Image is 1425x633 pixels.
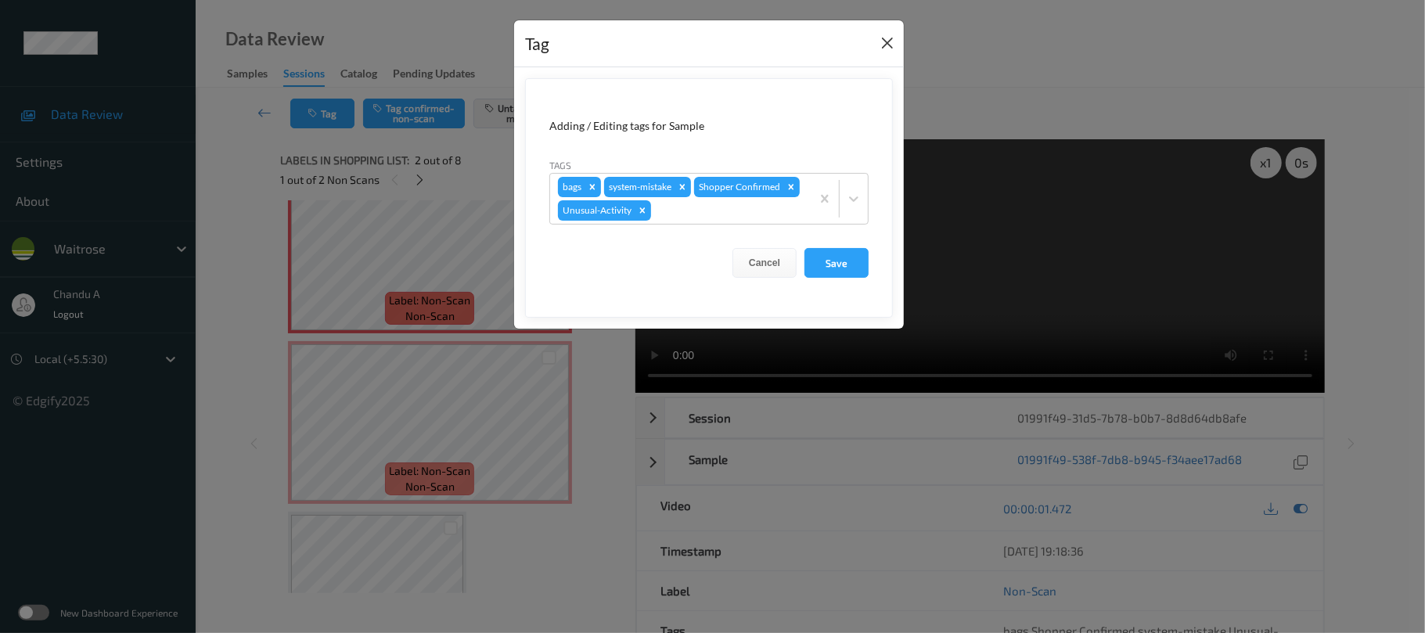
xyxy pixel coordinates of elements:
[549,158,571,172] label: Tags
[674,177,691,197] div: Remove system-mistake
[525,31,549,56] div: Tag
[804,248,869,278] button: Save
[558,200,634,221] div: Unusual-Activity
[876,32,898,54] button: Close
[604,177,674,197] div: system-mistake
[549,118,869,134] div: Adding / Editing tags for Sample
[584,177,601,197] div: Remove bags
[783,177,800,197] div: Remove Shopper Confirmed
[732,248,797,278] button: Cancel
[634,200,651,221] div: Remove Unusual-Activity
[558,177,584,197] div: bags
[694,177,783,197] div: Shopper Confirmed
